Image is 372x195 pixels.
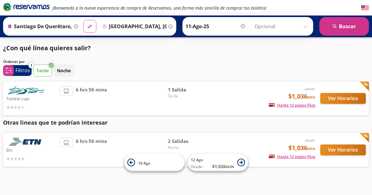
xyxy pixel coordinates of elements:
button: Ver Horarios [320,93,366,104]
p: Tarde [37,67,49,74]
span: Hasta 12 pagos fijos [269,102,315,108]
span: 2 Salidas [168,138,211,145]
input: Elegir Fecha [186,19,246,34]
p: Noche [57,67,71,74]
button: English [361,4,369,12]
span: 1 [30,63,32,68]
button: Ver Horarios [320,144,366,155]
p: Otras lineas que te podrían interesar [3,118,369,127]
span: Desde: [191,164,203,170]
span: Noche [168,145,211,150]
small: MXN [226,164,234,169]
i: Brand Logo [3,2,50,11]
span: Hasta 12 pagos fijos [269,154,315,159]
span: 6 hrs 50 mins [76,86,107,111]
p: Ordenar por [3,59,25,64]
input: Opcional [255,19,310,34]
p: Turistar Lujo [6,95,57,102]
p: Etn [6,146,57,153]
button: Tarde [33,64,52,77]
a: Brand Logo [3,2,50,13]
button: Noche [54,64,74,77]
img: Etn [6,138,46,146]
span: $1,036 [288,143,315,153]
span: Tarde [168,93,211,99]
em: desde: [305,138,315,143]
input: Buscar Destino [100,19,167,34]
button: Buscar [319,17,369,36]
button: 10 Ago [124,154,185,171]
span: 6 hrs 50 mins [76,138,107,162]
span: 1 Salida [168,86,211,93]
em: ¡Bienvenido a la nueva experiencia de compra de Reservamos, una forma más sencilla de comprar tus... [52,5,267,11]
button: 12 AgoDesde:$1,026MXN [188,154,248,171]
input: Buscar Origen [5,19,72,34]
p: ¿Con qué línea quieres salir? [3,43,91,53]
small: MXN [307,146,315,151]
span: $1,036 [288,92,315,101]
em: desde: [305,86,315,91]
span: 12 Ago [191,157,203,162]
small: MXN [307,95,315,100]
span: 10 Ago [138,160,150,166]
span: $ 1,026 [212,163,234,170]
button: 1Filtros [3,65,32,76]
p: Filtros [15,67,30,74]
img: Turistar Lujo [6,86,46,95]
